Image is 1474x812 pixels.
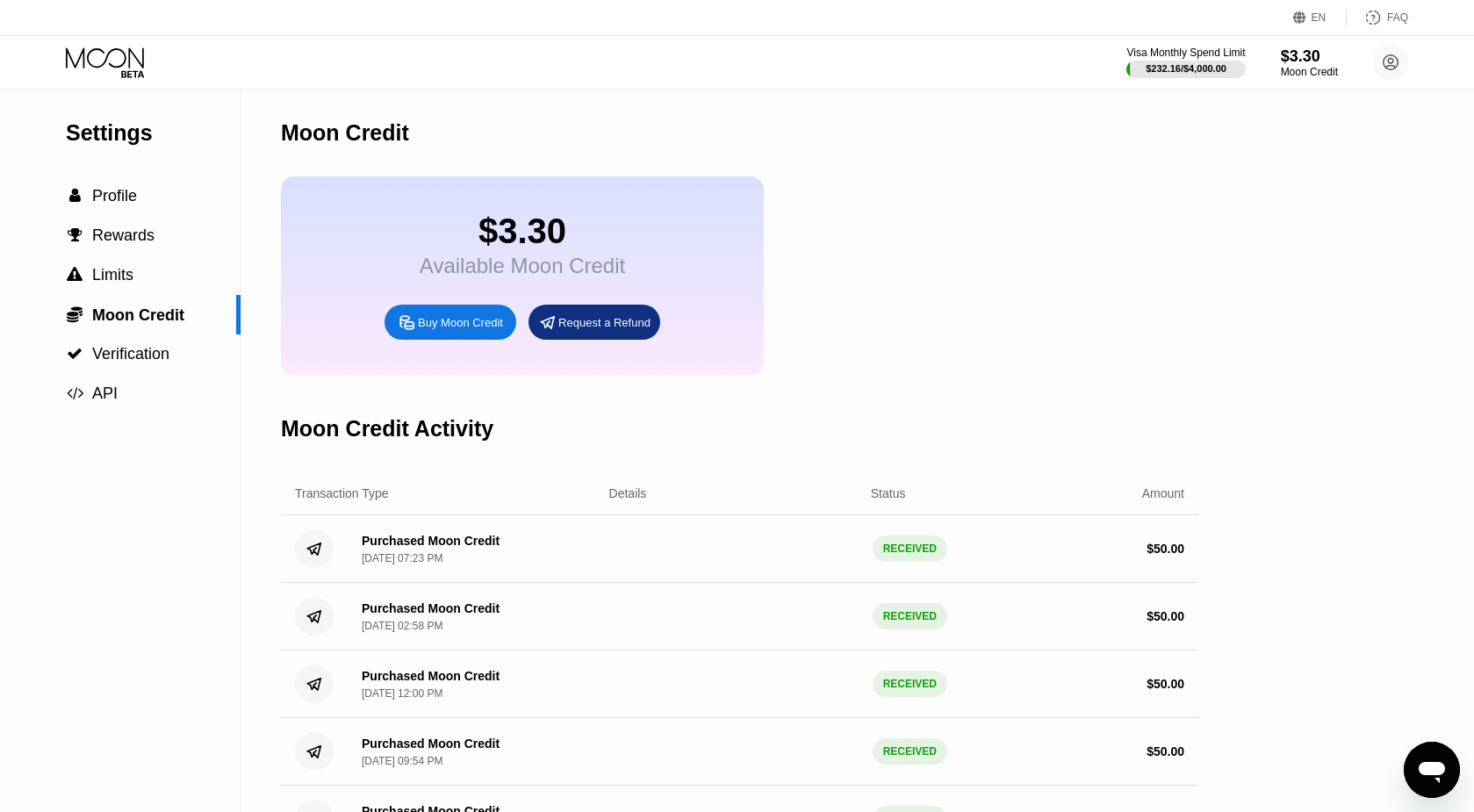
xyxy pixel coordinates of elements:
div: RECEIVED [873,535,947,562]
div: [DATE] 09:54 PM [362,755,442,767]
div: Transaction Type [295,486,389,500]
span: Moon Credit [92,306,184,324]
div: Settings [66,120,241,146]
div:  [66,385,83,401]
span:  [68,227,83,243]
div: RECEIVED [873,603,947,629]
div: $ 50.00 [1147,744,1184,758]
div: Purchased Moon Credit [362,737,500,751]
span: Verification [92,345,169,363]
span:  [67,385,83,401]
div: Request a Refund [528,305,660,340]
div: Moon Credit [281,120,409,146]
div:  [66,188,83,204]
div: Status [871,486,906,500]
div: $3.30 [420,212,625,251]
div: Buy Moon Credit [385,305,516,340]
div: Buy Moon Credit [418,315,503,330]
div: Visa Monthly Spend Limit$232.16/$4,000.00 [1126,47,1245,78]
div:  [66,267,83,283]
div: Purchased Moon Credit [362,601,500,615]
span: Rewards [92,226,155,244]
div: FAQ [1387,11,1408,24]
span:  [67,346,83,362]
div: $ 50.00 [1147,677,1184,691]
div: $232.16 / $4,000.00 [1146,63,1226,74]
div: $ 50.00 [1147,609,1184,623]
div: Moon Credit Activity [281,416,493,442]
div: $ 50.00 [1147,542,1184,556]
div: RECEIVED [873,671,947,697]
div: Amount [1142,486,1184,500]
iframe: Button to launch messaging window [1404,742,1460,798]
span:  [67,267,83,283]
div: $3.30Moon Credit [1281,47,1338,78]
div: Request a Refund [558,315,651,330]
span:  [67,305,83,323]
span:  [69,188,81,204]
span: Profile [92,187,137,205]
span: API [92,384,118,402]
div: Details [609,486,647,500]
div: Purchased Moon Credit [362,669,500,683]
div: FAQ [1347,9,1408,26]
div: Available Moon Credit [420,254,625,278]
div:  [66,346,83,362]
div: Visa Monthly Spend Limit [1126,47,1245,59]
span: Limits [92,266,133,284]
div: [DATE] 12:00 PM [362,687,442,700]
div: RECEIVED [873,738,947,765]
div:  [66,305,83,323]
div: EN [1293,9,1347,26]
div: [DATE] 07:23 PM [362,552,442,564]
div: [DATE] 02:58 PM [362,620,442,632]
div: Moon Credit [1281,66,1338,78]
div: $3.30 [1281,47,1338,66]
div: Purchased Moon Credit [362,534,500,548]
div: EN [1312,11,1327,24]
div:  [66,227,83,243]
